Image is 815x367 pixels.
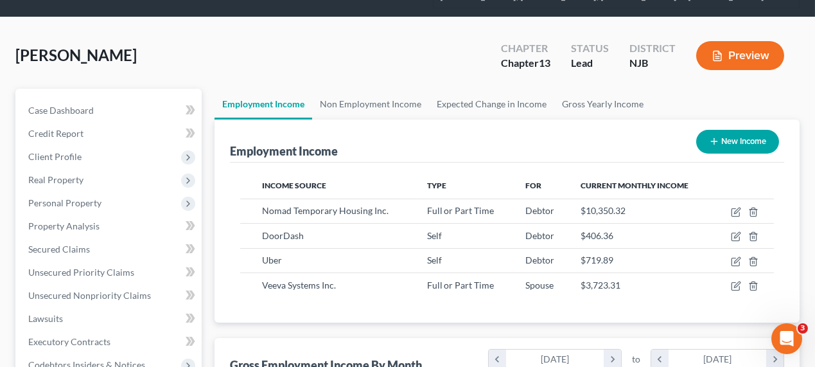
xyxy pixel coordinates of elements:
span: to [632,353,640,366]
span: 3 [798,323,808,334]
span: Credit Report [28,128,83,139]
a: Secured Claims [18,238,202,261]
a: Property Analysis [18,215,202,238]
a: Gross Yearly Income [554,89,651,120]
span: DoorDash [262,230,304,241]
span: Client Profile [28,151,82,162]
div: Status [571,41,609,56]
a: Executory Contracts [18,330,202,354]
span: [PERSON_NAME] [15,46,137,64]
span: $10,350.32 [581,205,626,216]
iframe: Intercom live chat [771,323,802,354]
span: Debtor [525,230,554,241]
div: Lead [571,56,609,71]
a: Non Employment Income [312,89,429,120]
span: Secured Claims [28,244,90,255]
a: Case Dashboard [18,99,202,122]
span: Full or Part Time [427,205,495,216]
span: Executory Contracts [28,336,110,347]
span: Full or Part Time [427,280,495,291]
a: Expected Change in Income [429,89,554,120]
span: Type [427,181,446,190]
a: Credit Report [18,122,202,145]
button: Preview [696,41,784,70]
span: Income Source [262,181,326,190]
div: Chapter [501,56,550,71]
span: $719.89 [581,255,613,265]
span: Uber [262,255,282,265]
div: NJB [629,56,676,71]
span: Nomad Temporary Housing Inc. [262,205,389,216]
span: 13 [539,57,550,69]
span: Personal Property [28,197,101,208]
a: Lawsuits [18,307,202,330]
span: Lawsuits [28,313,63,324]
div: District [629,41,676,56]
span: $406.36 [581,230,613,241]
span: Self [427,230,442,241]
a: Employment Income [215,89,312,120]
a: Unsecured Priority Claims [18,261,202,284]
span: Case Dashboard [28,105,94,116]
span: Spouse [525,280,554,291]
div: Chapter [501,41,550,56]
span: $3,723.31 [581,280,620,291]
span: Veeva Systems Inc. [262,280,336,291]
span: For [525,181,541,190]
span: Unsecured Nonpriority Claims [28,290,151,301]
span: Current Monthly Income [581,181,688,190]
a: Unsecured Nonpriority Claims [18,284,202,307]
span: Debtor [525,205,554,216]
span: Real Property [28,174,83,185]
span: Self [427,255,442,265]
span: Property Analysis [28,220,100,231]
span: Debtor [525,255,554,265]
div: Employment Income [230,143,338,159]
span: Unsecured Priority Claims [28,267,134,278]
button: New Income [696,130,779,154]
